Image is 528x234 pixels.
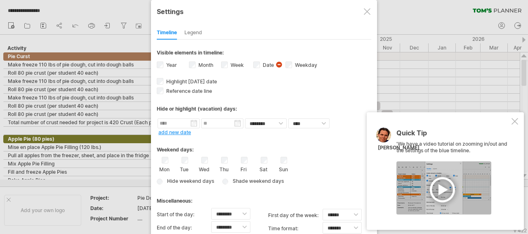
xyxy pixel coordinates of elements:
label: Fri [238,165,249,173]
label: Tue [179,165,189,173]
label: first day of the week: [268,209,323,222]
label: Thu [219,165,229,173]
label: Start of the day: [157,208,211,221]
label: Date [261,62,274,68]
label: Weekday [293,62,317,68]
div: Visible elements in timeline: [157,50,371,58]
label: Month [197,62,213,68]
span: Reference date line [165,88,212,94]
label: Week [229,62,244,68]
label: Mon [159,165,170,173]
span: Hide weekend days [164,178,214,184]
a: add new date [158,129,191,135]
div: Quick Tip [396,130,510,141]
label: Sun [278,165,288,173]
div: Settings [157,4,371,19]
div: Hide or highlight (vacation) days: [157,106,371,112]
span: Shade weekend days [230,178,284,184]
label: Year [165,62,177,68]
label: Wed [199,165,209,173]
div: Timeline [157,26,177,40]
div: Miscellaneous: [157,190,371,206]
span: Highlight [DATE] date [165,78,217,85]
div: Weekend days: [157,139,371,155]
div: 'We have a video tutorial on zooming in/out and the settings of the blue timeline. [396,130,510,215]
label: Sat [258,165,269,173]
div: Legend [184,26,202,40]
div: [PERSON_NAME] [378,144,420,151]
